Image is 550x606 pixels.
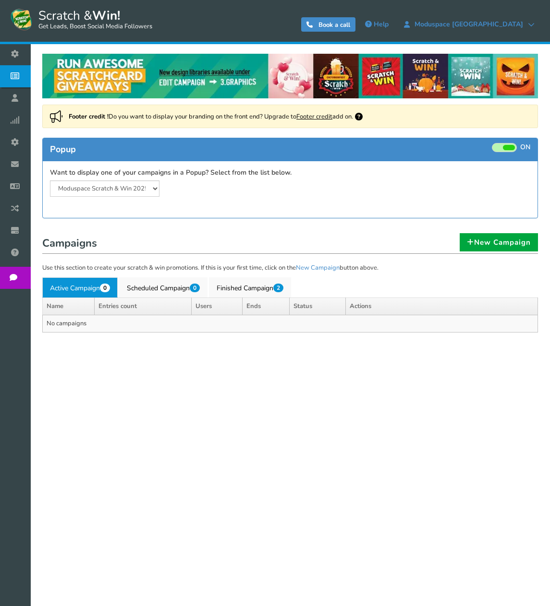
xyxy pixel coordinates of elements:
small: Get Leads, Boost Social Media Followers [38,23,152,31]
span: Scratch & [34,7,152,31]
img: festival-poster-2020.webp [42,54,538,98]
a: Footer credit [296,112,332,121]
span: 2 [273,284,283,292]
th: Ends [243,298,290,315]
span: Book a call [318,21,350,29]
strong: Footer credit ! [69,112,109,121]
th: Status [290,298,346,315]
a: Book a call [301,17,355,32]
td: No campaigns [43,315,538,332]
a: Active Campaign [42,277,118,297]
span: 0 [100,284,110,292]
div: Do you want to display your branding on the front end? Upgrade to add on. [42,105,538,128]
span: 0 [190,284,200,292]
a: Scheduled Campaign [119,277,208,297]
a: New Campaign [460,233,538,251]
span: Moduspace [GEOGRAPHIC_DATA] [410,21,528,28]
h1: Campaigns [42,235,538,254]
span: ON [520,143,530,152]
th: Name [43,298,95,315]
img: Scratch and Win [10,7,34,31]
p: Use this section to create your scratch & win promotions. If this is your first time, click on th... [42,263,538,273]
span: Popup [50,143,76,155]
a: Help [360,17,393,32]
a: Finished Campaign [209,277,291,297]
th: Actions [346,298,538,315]
a: New Campaign [296,263,340,272]
span: Help [374,20,389,29]
strong: Win! [92,7,120,24]
th: Users [192,298,243,315]
th: Entries count [95,298,192,315]
a: Scratch &Win! Get Leads, Boost Social Media Followers [10,7,152,31]
label: Want to display one of your campaigns in a Popup? Select from the list below. [50,168,292,178]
